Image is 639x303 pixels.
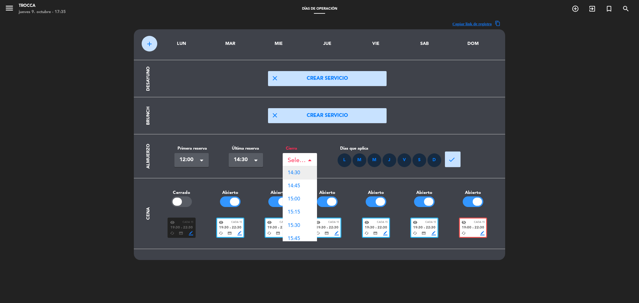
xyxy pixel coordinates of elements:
[268,71,387,86] button: closeCrear servicio
[157,189,206,196] div: Cerrado
[145,207,152,220] div: Cena
[377,220,388,224] span: Cada 15
[280,225,290,231] span: 22:30
[337,145,442,152] div: Días que aplica
[267,231,271,235] span: cached
[288,171,300,176] span: 14:30
[334,231,339,235] span: border_color
[425,220,436,224] span: Cada 15
[605,5,613,12] i: turned_in_not
[267,220,272,225] span: visibility
[365,225,374,231] span: 19:30
[364,220,369,225] span: visibility
[338,153,351,167] div: L
[230,227,231,228] span: fiber_manual_record
[327,227,328,228] span: fiber_manual_record
[352,189,400,196] div: Abierto
[427,153,441,167] div: D
[145,144,152,169] div: Almuerzo
[378,225,387,231] span: 22:30
[373,231,378,235] span: credit_card
[449,189,497,196] div: Abierto
[461,231,466,235] span: cached
[271,112,279,119] span: close
[232,225,241,231] span: 22:30
[183,225,193,231] span: 22:30
[288,197,300,202] span: 15:00
[588,5,596,12] i: exit_to_app
[283,145,317,152] label: Cierra
[308,40,347,47] div: JUE
[5,3,14,15] button: menu
[413,225,423,231] span: 19:30
[211,40,250,47] div: MAR
[145,66,152,91] div: Desayuno
[413,220,417,225] span: visibility
[271,75,279,82] span: close
[259,40,298,47] div: MIE
[328,220,339,224] span: Cada 15
[142,36,157,51] button: add
[572,5,579,12] i: add_circle_outline
[452,21,492,27] span: Copiar link de registro
[278,227,279,228] span: fiber_manual_record
[19,3,66,9] div: Trocca
[288,210,300,215] span: 15:15
[622,5,630,12] i: search
[146,40,153,48] span: add
[237,231,242,235] span: border_color
[19,9,66,15] div: jueves 9. octubre - 17:35
[206,189,255,196] div: Abierto
[288,236,300,241] span: 15:45
[356,40,396,47] div: VIE
[324,231,329,235] span: credit_card
[364,231,369,235] span: cached
[162,40,201,47] div: LUN
[288,184,300,189] span: 14:45
[368,153,381,167] div: M
[462,225,471,231] span: 19:00
[413,231,417,235] span: cached
[422,231,426,235] span: credit_card
[303,189,352,196] div: Abierto
[375,227,377,228] span: fiber_manual_record
[267,225,277,231] span: 19:30
[426,225,436,231] span: 22:30
[329,225,339,231] span: 22:30
[254,189,303,196] div: Abierto
[398,153,411,167] div: V
[219,225,229,231] span: 19:30
[189,231,193,235] span: border_color
[474,220,485,224] span: Cada 15
[268,108,387,123] button: closeCrear servicio
[183,220,193,224] span: Cada 15
[170,231,174,235] span: cached
[181,227,182,228] span: fiber_manual_record
[316,220,320,225] span: visibility
[145,106,152,125] div: Brunch
[424,227,425,228] span: fiber_manual_record
[231,220,242,224] span: Cada 15
[219,231,223,235] span: cached
[383,153,396,167] div: J
[448,156,456,163] span: done
[405,40,444,47] div: SAB
[400,189,449,196] div: Abierto
[170,220,175,225] span: visibility
[170,225,180,231] span: 19:30
[280,220,290,224] span: Cada 15
[316,225,326,231] span: 19:30
[495,21,500,27] span: content_copy
[229,145,263,152] label: Última reserva
[288,156,307,166] div: Seleccionar
[475,225,484,231] span: 22:30
[299,7,340,11] span: Días de Operación
[219,220,223,225] span: visibility
[227,231,232,235] span: credit_card
[445,151,461,167] button: done
[480,231,485,235] span: border_color
[288,223,300,228] span: 15:30
[472,227,474,228] span: fiber_manual_record
[461,220,466,225] span: visibility_off
[432,231,436,235] span: border_color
